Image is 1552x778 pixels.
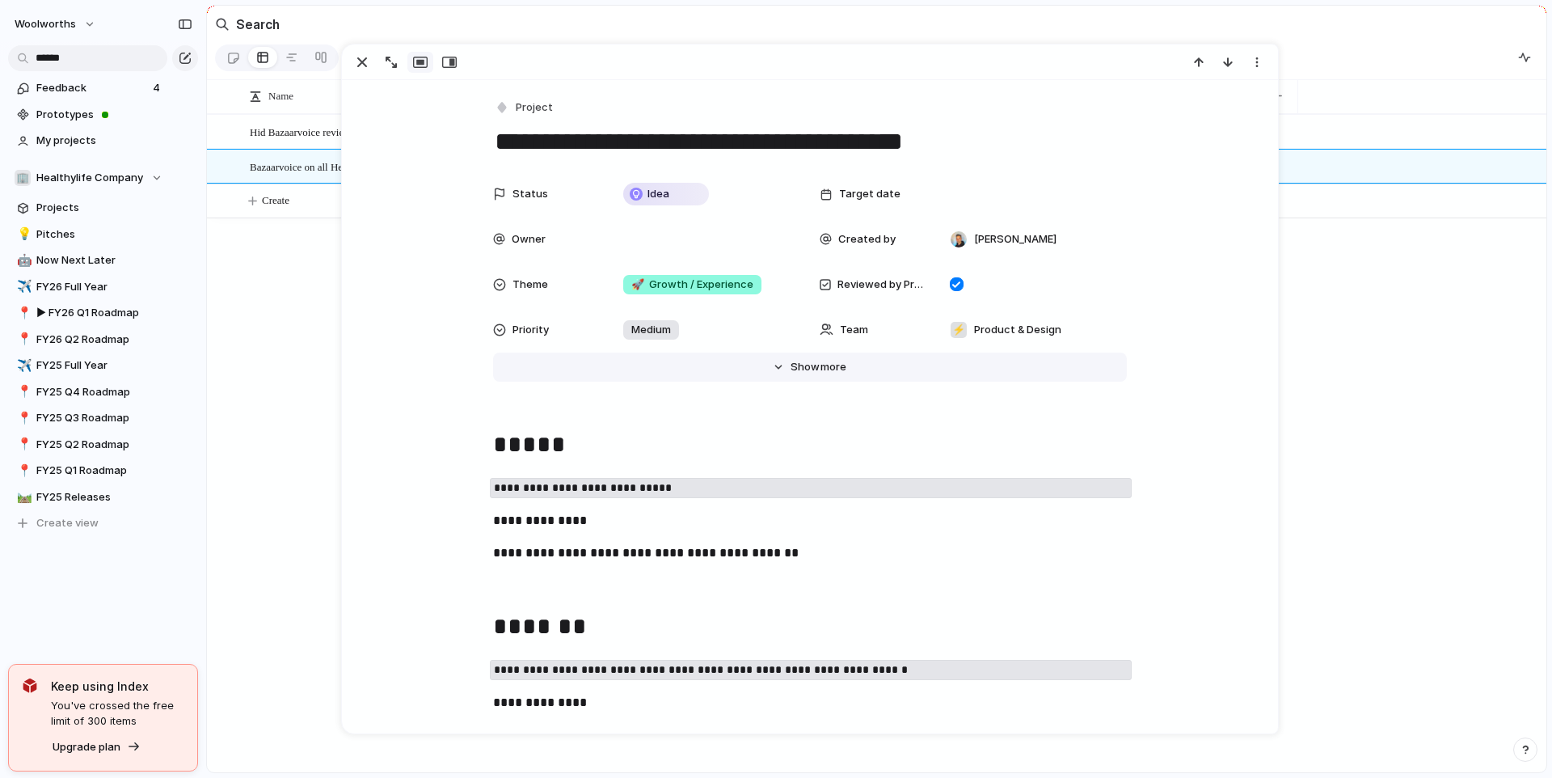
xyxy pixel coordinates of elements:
span: Reviewed by Product [837,277,923,293]
span: Product & Design [974,322,1061,338]
button: ✈️ [15,279,31,295]
span: Show [791,359,820,375]
div: 💡 [17,225,28,243]
a: ✈️FY25 Full Year [8,353,170,378]
span: FY25 Q3 Roadmap [36,410,164,426]
div: ✈️ [17,357,28,375]
span: Feedback [36,80,148,96]
div: 📍 [17,462,28,480]
button: 📍 [15,463,31,479]
button: 📍 [15,437,31,453]
span: Prototypes [36,107,164,123]
h2: Search [236,15,280,34]
div: ⚡ [951,322,967,338]
a: 📍FY25 Q1 Roadmap [8,459,170,483]
button: 📍 [15,384,31,400]
div: 📍 [17,383,28,401]
span: Medium [631,322,671,338]
a: 🛤️FY25 Releases [8,485,170,510]
span: Keep using Index [51,678,184,695]
span: Projects [36,200,164,216]
span: My projects [36,133,164,149]
div: 📍 [17,435,28,454]
span: FY25 Q2 Roadmap [36,437,164,453]
button: Project [491,96,558,120]
span: Name [268,88,293,104]
button: 💡 [15,226,31,243]
span: Theme [512,277,548,293]
button: woolworths [7,11,104,37]
button: Create view [8,511,170,535]
div: 🏢 [15,170,31,186]
button: 🛤️ [15,489,31,505]
a: 💡Pitches [8,222,170,247]
span: You've crossed the free limit of 300 items [51,698,184,729]
a: 📍FY25 Q2 Roadmap [8,433,170,457]
button: 🏢Healthylife Company [8,166,170,190]
a: ✈️FY26 Full Year [8,275,170,299]
a: Projects [8,196,170,220]
span: Owner [512,231,546,247]
a: 🤖Now Next Later [8,248,170,273]
span: Growth / Experience [631,277,753,293]
span: more [820,359,846,375]
span: 4 [153,80,163,96]
div: 📍 [17,409,28,428]
span: Priority [512,322,549,338]
span: Now Next Later [36,252,164,268]
span: Upgrade plan [53,739,120,755]
span: Target date [839,186,900,202]
span: Idea [647,186,669,202]
span: FY25 Q1 Roadmap [36,463,164,479]
button: Upgrade plan [48,736,145,759]
a: Prototypes [8,103,170,127]
span: Project [516,99,553,116]
button: 🤖 [15,252,31,268]
span: FY26 Q2 Roadmap [36,332,164,348]
div: 🛤️ [17,488,28,506]
span: FY25 Q4 Roadmap [36,384,164,400]
span: FY26 Full Year [36,279,164,295]
button: 📍 [15,332,31,348]
a: 📍FY26 Q2 Roadmap [8,328,170,352]
a: Feedback4 [8,76,170,100]
span: woolworths [15,16,76,32]
div: 📍 [17,304,28,323]
span: Created by [838,231,896,247]
a: 📍FY25 Q4 Roadmap [8,380,170,404]
span: Create [262,192,289,209]
span: 🚀 [631,277,644,290]
span: Bazaarvoice on all Healthylife products [250,157,416,175]
span: FY25 Full Year [36,357,164,374]
span: Status [512,186,548,202]
a: 📍FY25 Q3 Roadmap [8,406,170,430]
span: Create view [36,515,99,531]
span: FY25 Releases [36,489,164,505]
button: Showmore [493,353,1127,382]
button: ✈️ [15,357,31,374]
span: [PERSON_NAME] [974,231,1056,247]
div: ✈️ [17,277,28,296]
a: 📍▶︎ FY26 Q1 Roadmap [8,301,170,325]
span: Healthylife Company [36,170,143,186]
div: 🤖 [17,252,28,270]
span: Pitches [36,226,164,243]
span: Team [840,322,868,338]
button: 📍 [15,410,31,426]
div: 📍 [17,330,28,349]
span: ▶︎ FY26 Q1 Roadmap [36,305,164,321]
button: 📍 [15,305,31,321]
a: My projects [8,129,170,153]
